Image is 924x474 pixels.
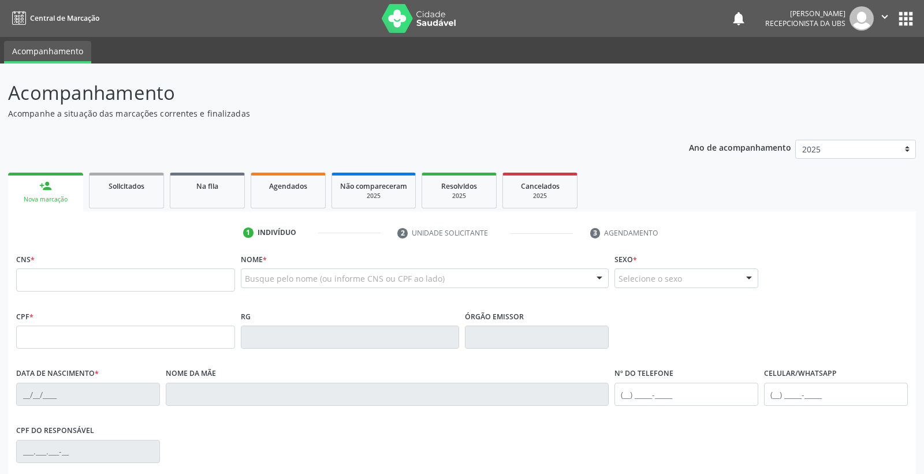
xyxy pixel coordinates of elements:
[269,181,307,191] span: Agendados
[109,181,144,191] span: Solicitados
[689,140,791,154] p: Ano de acompanhamento
[614,365,673,383] label: Nº do Telefone
[8,9,99,28] a: Central de Marcação
[850,6,874,31] img: img
[8,107,643,120] p: Acompanhe a situação das marcações correntes e finalizadas
[731,10,747,27] button: notifications
[521,181,560,191] span: Cancelados
[340,181,407,191] span: Não compareceram
[258,227,296,238] div: Indivíduo
[764,383,908,406] input: (__) _____-_____
[8,79,643,107] p: Acompanhamento
[619,273,682,285] span: Selecione o sexo
[765,9,845,18] div: [PERSON_NAME]
[30,13,99,23] span: Central de Marcação
[465,308,524,326] label: Órgão emissor
[764,365,837,383] label: Celular/WhatsApp
[241,308,251,326] label: RG
[340,192,407,200] div: 2025
[16,251,35,268] label: CNS
[241,251,267,268] label: Nome
[4,41,91,64] a: Acompanhamento
[16,440,160,463] input: ___.___.___-__
[511,192,569,200] div: 2025
[874,6,896,31] button: 
[16,195,75,204] div: Nova marcação
[896,9,916,29] button: apps
[16,308,33,326] label: CPF
[430,192,488,200] div: 2025
[243,227,254,238] div: 1
[196,181,218,191] span: Na fila
[16,422,94,440] label: CPF do responsável
[878,10,891,23] i: 
[765,18,845,28] span: Recepcionista da UBS
[614,251,637,268] label: Sexo
[16,383,160,406] input: __/__/____
[39,180,52,192] div: person_add
[166,365,216,383] label: Nome da mãe
[245,273,445,285] span: Busque pelo nome (ou informe CNS ou CPF ao lado)
[614,383,758,406] input: (__) _____-_____
[441,181,477,191] span: Resolvidos
[16,365,99,383] label: Data de nascimento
